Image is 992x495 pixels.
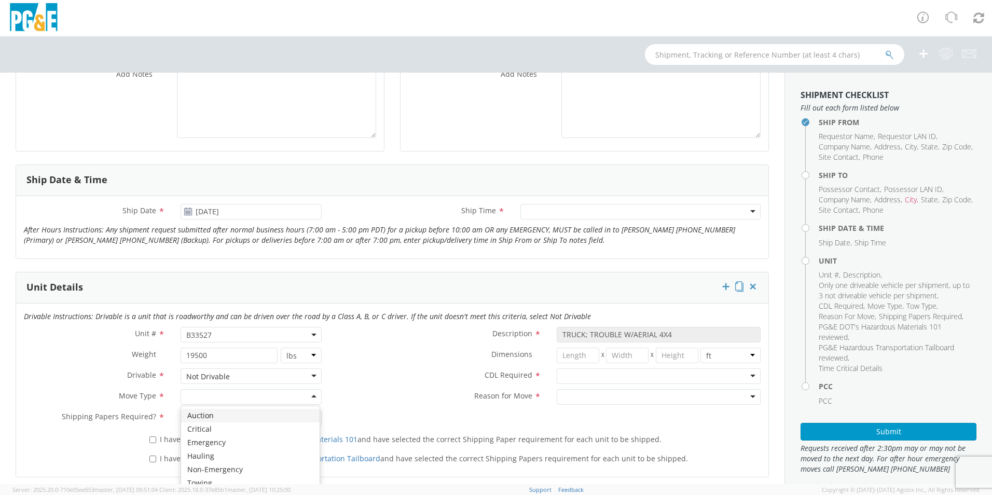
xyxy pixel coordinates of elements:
li: , [819,311,876,322]
div: Not Drivable [186,372,230,382]
span: Possessor Contact [819,184,880,194]
li: , [819,131,875,142]
span: Unit # [819,270,839,280]
li: , [819,270,841,280]
li: , [819,184,881,195]
li: , [819,152,860,162]
span: Add Notes [501,69,537,79]
span: PCC [819,396,832,406]
span: Company Name [819,195,870,204]
span: PG&E Hazardous Transportation Tailboard reviewed [819,342,954,363]
span: B33527 [186,330,316,340]
span: Reason For Move [819,311,875,321]
span: Shipping Papers Required [879,311,962,321]
span: Ship Time [461,205,496,215]
span: Site Contact [819,205,859,215]
h3: Unit Details [26,282,83,293]
input: Height [656,348,698,363]
span: State [921,142,938,152]
li: , [921,142,940,152]
span: Only one driveable vehicle per shipment, up to 3 not driveable vehicle per shipment [819,280,970,300]
span: X [599,348,607,363]
a: Support [529,486,552,493]
span: Requestor Name [819,131,874,141]
input: Shipment, Tracking or Reference Number (at least 4 chars) [645,44,904,65]
li: , [867,301,904,311]
span: Unit # [135,328,156,338]
li: , [819,142,872,152]
span: Time Critical Details [819,363,883,373]
span: PG&E DOT's Hazardous Materials 101 reviewed [819,322,942,342]
span: Ship Date [122,205,156,215]
span: Add Notes [116,69,153,79]
h3: Ship Date & Time [26,175,107,185]
i: Drivable Instructions: Drivable is a unit that is roadworthy and can be driven over the road by a... [24,311,591,321]
span: master, [DATE] 09:51:04 [94,486,158,493]
span: Weight [132,349,156,359]
li: , [921,195,940,205]
span: Possessor LAN ID [884,184,942,194]
span: Shipping Papers Required? [62,411,156,421]
li: , [819,195,872,205]
div: Auction [181,409,320,422]
h4: Ship Date & Time [819,224,976,232]
li: , [819,322,974,342]
div: Critical [181,422,320,436]
span: I have reviewed the and have selected the correct Shipping Paper requirement for each unit to be ... [160,434,662,444]
span: CDL Required [819,301,863,311]
div: Hauling [181,449,320,463]
strong: Shipment Checklist [801,89,889,101]
span: City [905,195,917,204]
span: Company Name [819,142,870,152]
li: , [878,131,938,142]
input: Width [606,348,649,363]
span: Drivable [127,370,156,380]
h4: Unit [819,257,976,265]
li: , [819,301,865,311]
li: , [819,238,852,248]
span: Ship Time [855,238,886,247]
span: Client: 2025.18.0-37e85b1 [159,486,291,493]
span: Ship Date [819,238,850,247]
span: Phone [863,152,884,162]
span: I have reviewed the and have selected the correct Shipping Papers requirement for each unit to be... [160,453,688,463]
span: B33527 [181,327,322,342]
span: Reason for Move [474,391,532,401]
span: Tow Type [906,301,936,311]
li: , [819,280,974,301]
span: Address [874,142,901,152]
span: Requests received after 2:30pm may or may not be moved to the next day. For after hour emergency ... [801,443,976,474]
li: , [843,270,882,280]
div: Emergency [181,436,320,449]
h4: PCC [819,382,976,390]
li: , [906,301,938,311]
div: Non-Emergency [181,463,320,476]
img: pge-logo-06675f144f4cfa6a6814.png [8,3,60,34]
div: Towing [181,476,320,490]
span: Dimensions [491,349,532,359]
li: , [905,142,918,152]
span: X [649,348,656,363]
h4: Ship From [819,118,976,126]
a: Feedback [558,486,584,493]
li: , [942,195,973,205]
span: Zip Code [942,142,971,152]
input: I have reviewed thePG&E DOT's Hazardous Materials 101and have selected the correct Shipping Paper... [149,436,156,443]
li: , [879,311,963,322]
span: Zip Code [942,195,971,204]
span: Requestor LAN ID [878,131,936,141]
span: City [905,142,917,152]
span: Fill out each form listed below [801,103,976,113]
li: , [884,184,944,195]
input: I have reviewed thePG&E's Hazardous Transportation Tailboardand have selected the correct Shippin... [149,456,156,462]
span: Move Type [119,391,156,401]
span: master, [DATE] 10:25:00 [227,486,291,493]
h4: Ship To [819,171,976,179]
button: Submit [801,423,976,441]
span: Server: 2025.20.0-710e05ee653 [12,486,158,493]
li: , [905,195,918,205]
span: Copyright © [DATE]-[DATE] Agistix Inc., All Rights Reserved [822,486,980,494]
li: , [819,205,860,215]
li: , [942,142,973,152]
li: , [819,342,974,363]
